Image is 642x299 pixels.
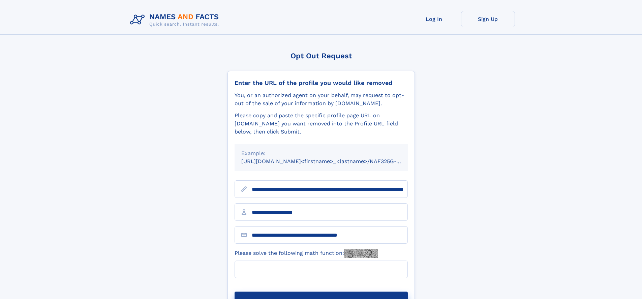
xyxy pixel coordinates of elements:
[241,158,421,165] small: [URL][DOMAIN_NAME]<firstname>_<lastname>/NAF325G-xxxxxxxx
[235,249,378,258] label: Please solve the following math function:
[407,11,461,27] a: Log In
[461,11,515,27] a: Sign Up
[227,52,415,60] div: Opt Out Request
[235,112,408,136] div: Please copy and paste the specific profile page URL on [DOMAIN_NAME] you want removed into the Pr...
[241,149,401,157] div: Example:
[235,91,408,108] div: You, or an authorized agent on your behalf, may request to opt-out of the sale of your informatio...
[127,11,224,29] img: Logo Names and Facts
[235,79,408,87] div: Enter the URL of the profile you would like removed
